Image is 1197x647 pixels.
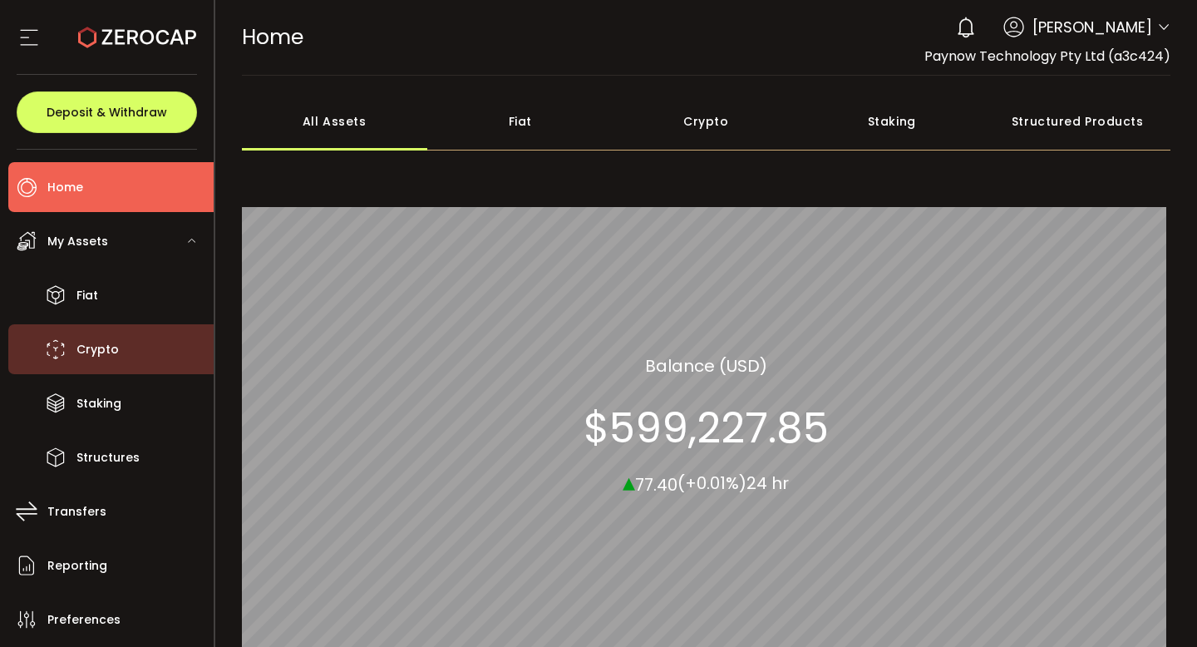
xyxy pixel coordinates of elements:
span: My Assets [47,230,108,254]
section: $599,227.85 [584,403,829,452]
span: 24 hr [746,472,789,495]
span: (+0.01%) [677,472,746,495]
div: Crypto [613,92,800,151]
span: 77.40 [635,472,677,496]
span: Deposit & Withdraw [47,106,167,118]
span: Preferences [47,608,121,632]
span: Home [47,175,83,200]
span: Staking [76,392,121,416]
span: [PERSON_NAME] [1032,16,1152,38]
span: Transfers [47,500,106,524]
div: Fiat [427,92,613,151]
span: Fiat [76,284,98,308]
span: Crypto [76,338,119,362]
div: All Assets [242,92,428,151]
button: Deposit & Withdraw [17,91,197,133]
div: Structured Products [985,92,1171,151]
section: Balance (USD) [645,353,767,378]
span: Structures [76,446,140,470]
div: Staking [799,92,985,151]
iframe: Chat Widget [1114,567,1197,647]
span: Home [242,22,303,52]
span: Paynow Technology Pty Ltd (a3c424) [924,47,1170,66]
span: Reporting [47,554,107,578]
span: ▴ [623,463,635,499]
